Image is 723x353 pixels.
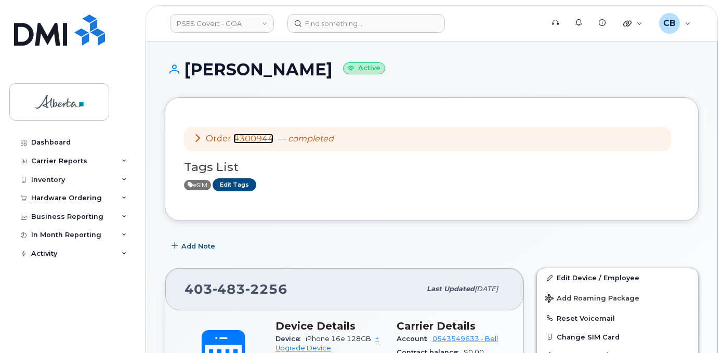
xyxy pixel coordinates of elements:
[397,335,432,343] span: Account
[537,328,698,346] button: Change SIM Card
[181,241,215,251] span: Add Note
[278,134,334,143] span: —
[275,335,306,343] span: Device
[545,294,639,304] span: Add Roaming Package
[427,285,475,293] span: Last updated
[206,134,231,143] span: Order
[432,335,498,343] a: 0543549633 - Bell
[343,62,385,74] small: Active
[397,320,505,332] h3: Carrier Details
[475,285,498,293] span: [DATE]
[213,178,256,191] a: Edit Tags
[288,134,334,143] em: completed
[213,281,245,297] span: 483
[275,335,379,352] a: + Upgrade Device
[245,281,287,297] span: 2256
[233,134,273,143] a: #300944
[185,281,287,297] span: 403
[537,309,698,328] button: Reset Voicemail
[275,320,384,332] h3: Device Details
[537,268,698,287] a: Edit Device / Employee
[165,237,224,255] button: Add Note
[184,161,679,174] h3: Tags List
[306,335,371,343] span: iPhone 16e 128GB
[537,287,698,308] button: Add Roaming Package
[165,60,699,79] h1: [PERSON_NAME]
[184,180,211,190] span: Active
